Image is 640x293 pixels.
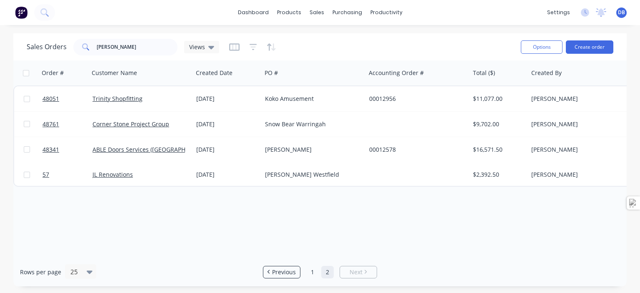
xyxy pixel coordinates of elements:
div: sales [305,6,328,19]
div: [PERSON_NAME] [531,95,624,103]
button: Options [521,40,562,54]
span: 57 [42,170,49,179]
span: Rows per page [20,268,61,276]
div: $9,702.00 [473,120,522,128]
div: Customer Name [92,69,137,77]
a: 48761 [42,112,92,137]
a: dashboard [234,6,273,19]
div: [DATE] [196,145,258,154]
a: 57 [42,162,92,187]
div: [PERSON_NAME] [531,120,624,128]
div: $16,571.50 [473,145,522,154]
div: [PERSON_NAME] [531,145,624,154]
input: Search... [97,39,178,55]
a: JL Renovations [92,170,133,178]
div: [DATE] [196,170,258,179]
span: 48341 [42,145,59,154]
div: [PERSON_NAME] Westfield [265,170,357,179]
button: Create order [566,40,613,54]
a: Previous page [263,268,300,276]
div: Koko Amusement [265,95,357,103]
span: Next [350,268,362,276]
div: Total ($) [473,69,495,77]
a: Corner Stone Project Group [92,120,169,128]
h1: Sales Orders [27,43,67,51]
div: settings [543,6,574,19]
div: productivity [366,6,407,19]
a: Page 2 is your current page [321,266,334,278]
a: Page 1 [306,266,319,278]
img: Factory [15,6,27,19]
div: Snow Bear Warringah [265,120,357,128]
div: Order # [42,69,64,77]
div: [DATE] [196,120,258,128]
div: [PERSON_NAME] [265,145,357,154]
span: DB [618,9,625,16]
a: 00012956 [369,95,396,103]
div: purchasing [328,6,366,19]
a: ABLE Doors Services ([GEOGRAPHIC_DATA]) Pty Ltd [92,145,232,153]
span: 48761 [42,120,59,128]
div: $2,392.50 [473,170,522,179]
div: Created By [531,69,562,77]
div: Created Date [196,69,232,77]
div: [PERSON_NAME] [531,170,624,179]
div: Accounting Order # [369,69,424,77]
a: 48051 [42,86,92,111]
div: $11,077.00 [473,95,522,103]
span: Views [189,43,205,51]
a: 00012578 [369,145,396,153]
div: products [273,6,305,19]
span: Previous [272,268,296,276]
a: 48341 [42,137,92,162]
div: PO # [265,69,278,77]
div: [DATE] [196,95,258,103]
span: 48051 [42,95,59,103]
ul: Pagination [260,266,380,278]
a: Next page [340,268,377,276]
a: Trinity Shopfitting [92,95,142,103]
